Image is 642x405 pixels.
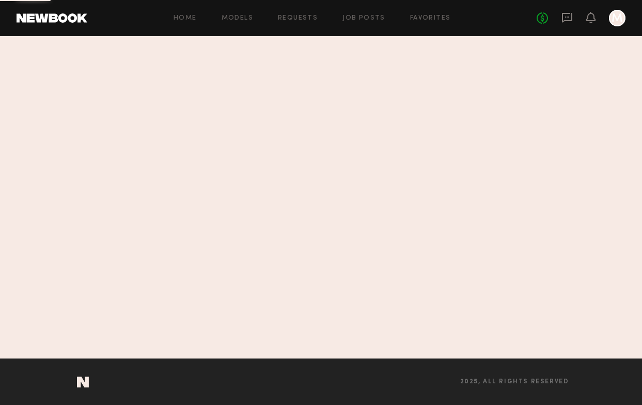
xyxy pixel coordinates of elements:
a: Models [222,15,253,22]
a: Home [174,15,197,22]
span: 2025, all rights reserved [460,379,569,385]
a: M [609,10,625,26]
a: Requests [278,15,318,22]
a: Favorites [410,15,451,22]
a: Job Posts [342,15,385,22]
